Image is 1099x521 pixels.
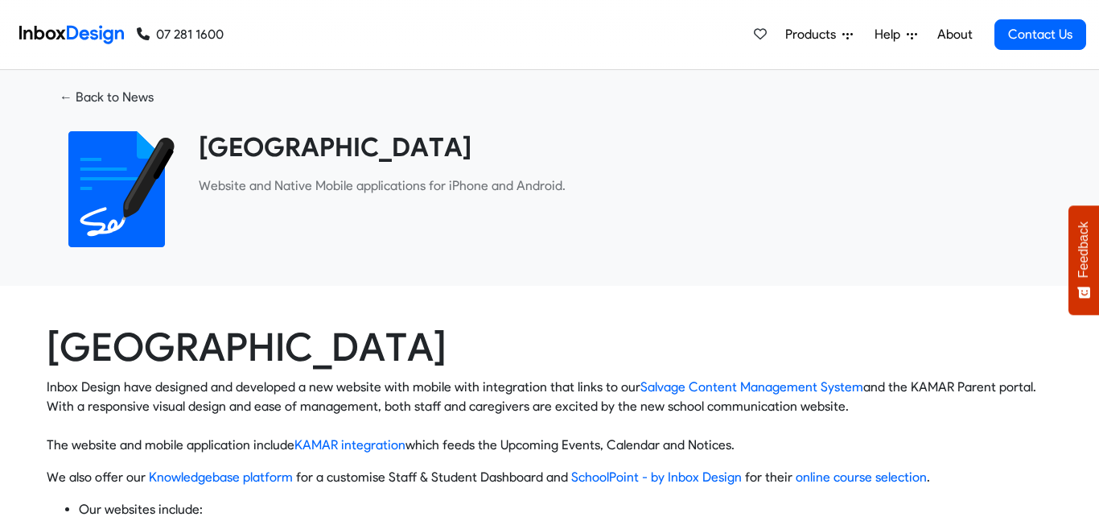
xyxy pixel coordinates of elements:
[868,19,924,51] a: Help
[47,325,1052,371] h1: [GEOGRAPHIC_DATA]
[1076,221,1091,278] span: Feedback
[571,469,742,485] a: SchoolPoint - by Inbox Design
[149,469,293,485] a: Knowledgebase platform
[199,131,1040,163] heading: [GEOGRAPHIC_DATA]
[47,378,1052,455] p: Inbox Design have designed and developed a new website with mobile with integration that links to...
[294,437,405,453] a: KAMAR integration
[875,25,907,44] span: Help
[79,500,1052,519] li: Our websites include:
[199,176,1040,196] p: ​Website and Native Mobile applications for iPhone and Android.
[796,469,927,485] a: online course selection
[779,19,859,51] a: Products
[994,19,1086,50] a: Contact Us
[932,19,977,51] a: About
[785,25,842,44] span: Products
[640,379,863,395] a: Salvage Content Management System
[47,83,167,112] a: ← Back to News
[1068,205,1099,315] button: Feedback - Show survey
[59,131,175,247] img: 2022_01_18_icon_signature.svg
[47,468,1052,487] p: We also offer our for a customise Staff & Student Dashboard and for their .
[137,25,224,44] a: 07 281 1600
